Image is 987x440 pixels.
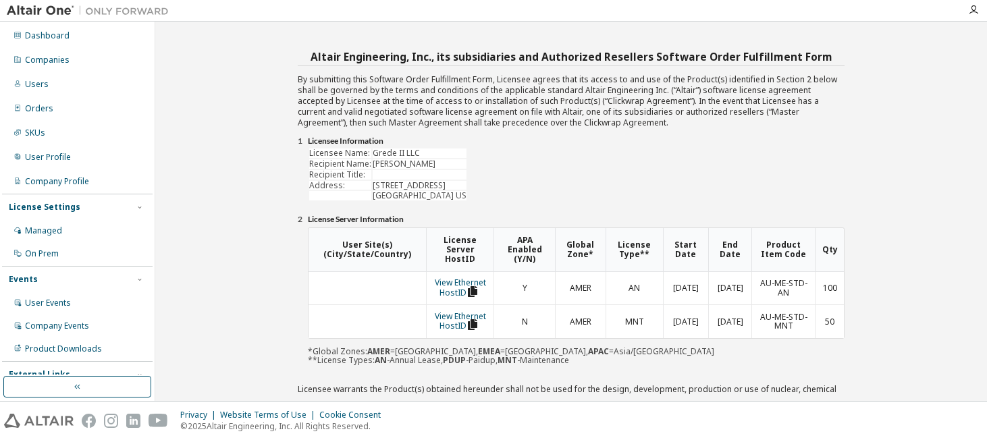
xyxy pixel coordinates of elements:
th: Global Zone* [555,228,606,271]
td: AMER [555,304,606,338]
div: On Prem [25,248,59,259]
th: End Date [708,228,751,271]
img: youtube.svg [149,414,168,428]
td: AU-ME-STD-AN [751,272,815,305]
div: SKUs [25,128,45,138]
a: View Ethernet HostID [435,277,486,298]
td: [DATE] [663,304,708,338]
td: N [493,304,555,338]
div: Dashboard [25,30,70,41]
b: APAC [588,346,609,357]
li: Licensee Information [308,136,845,147]
a: View Ethernet HostID [435,310,486,332]
div: Managed [25,225,62,236]
th: Product Item Code [751,228,815,271]
td: [DATE] [663,272,708,305]
img: altair_logo.svg [4,414,74,428]
li: License Server Information [308,215,845,225]
td: AMER [555,272,606,305]
div: Users [25,79,49,90]
th: APA Enabled (Y/N) [493,228,555,271]
td: [GEOGRAPHIC_DATA] US [373,191,466,200]
td: Recipient Name: [309,159,371,169]
img: facebook.svg [82,414,96,428]
td: 50 [815,304,844,338]
td: MNT [606,304,663,338]
div: Product Downloads [25,343,102,354]
p: © 2025 Altair Engineering, Inc. All Rights Reserved. [180,420,389,432]
td: Y [493,272,555,305]
div: Orders [25,103,53,114]
div: Company Events [25,321,89,331]
td: Grede II LLC [373,148,466,158]
td: AU-ME-STD-MNT [751,304,815,338]
div: User Profile [25,152,71,163]
td: Licensee Name: [309,148,371,158]
td: Recipient Title: [309,170,371,180]
img: instagram.svg [104,414,118,428]
div: Company Profile [25,176,89,187]
td: [STREET_ADDRESS] [373,181,466,190]
div: *Global Zones: =[GEOGRAPHIC_DATA], =[GEOGRAPHIC_DATA], =Asia/[GEOGRAPHIC_DATA] **License Types: -... [308,227,845,365]
td: AN [606,272,663,305]
td: [DATE] [708,304,751,338]
b: AMER [367,346,390,357]
div: Privacy [180,410,220,420]
b: AN [375,354,387,366]
img: Altair One [7,4,176,18]
div: External Links [9,369,70,380]
th: User Site(s) (City/State/Country) [309,228,426,271]
td: 100 [815,272,844,305]
div: Cookie Consent [319,410,389,420]
th: Start Date [663,228,708,271]
h3: Altair Engineering, Inc., its subsidiaries and Authorized Resellers Software Order Fulfillment Form [298,47,845,66]
img: linkedin.svg [126,414,140,428]
td: [PERSON_NAME] [373,159,466,169]
b: MNT [498,354,517,366]
div: Events [9,274,38,285]
div: User Events [25,298,71,308]
th: License Server HostID [426,228,493,271]
b: EMEA [478,346,500,357]
div: Companies [25,55,70,65]
b: PDUP [443,354,466,366]
th: License Type** [606,228,663,271]
div: Website Terms of Use [220,410,319,420]
td: Address: [309,181,371,190]
td: [DATE] [708,272,751,305]
div: License Settings [9,202,80,213]
th: Qty [815,228,844,271]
